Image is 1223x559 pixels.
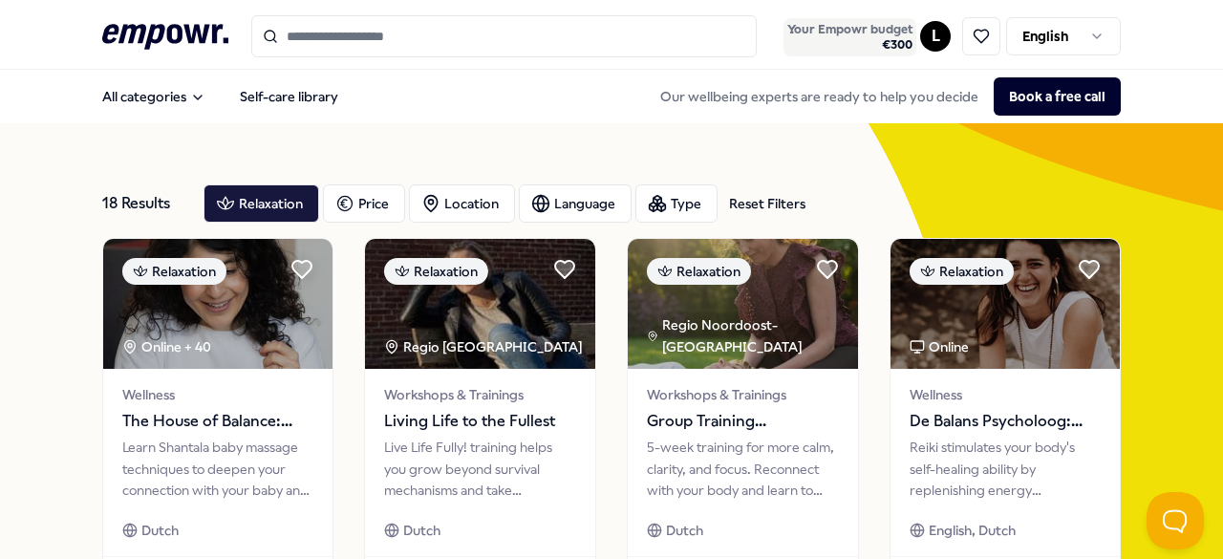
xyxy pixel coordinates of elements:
span: Wellness [910,384,1102,405]
span: Living Life to the Fullest [384,409,576,434]
span: Dutch [403,520,440,541]
div: Regio Noordoost-[GEOGRAPHIC_DATA] [647,314,858,357]
span: Group Training Mindfulness and Breathwork: Breathe and Reconnect [647,409,839,434]
div: 5-week training for more calm, clarity, and focus. Reconnect with your body and learn to listen t... [647,437,839,501]
img: package image [365,239,595,369]
span: Your Empowr budget [787,22,912,37]
button: Location [409,184,515,223]
span: English, Dutch [929,520,1016,541]
img: package image [890,239,1121,369]
span: Wellness [122,384,314,405]
button: All categories [87,77,221,116]
div: Relaxation [122,258,226,285]
nav: Main [87,77,354,116]
button: Relaxation [204,184,319,223]
span: De Balans Psycholoog: [PERSON_NAME] [910,409,1102,434]
button: L [920,21,951,52]
input: Search for products, categories or subcategories [251,15,758,57]
div: Reset Filters [729,193,805,214]
span: The House of Balance: Baby massage at home [122,409,314,434]
span: Workshops & Trainings [647,384,839,405]
div: Learn Shantala baby massage techniques to deepen your connection with your baby and promote their... [122,437,314,501]
button: Your Empowr budget€300 [783,18,916,56]
button: Price [323,184,405,223]
div: Relaxation [647,258,751,285]
div: Our wellbeing experts are ready to help you decide [645,77,1121,116]
span: Dutch [666,520,703,541]
button: Type [635,184,718,223]
div: Online + 40 [122,336,211,357]
button: Book a free call [994,77,1121,116]
div: Live Life Fully! training helps you grow beyond survival mechanisms and take leadership in your l... [384,437,576,501]
a: Your Empowr budget€300 [780,16,920,56]
iframe: Help Scout Beacon - Open [1147,492,1204,549]
span: € 300 [787,37,912,53]
div: 18 Results [102,184,188,223]
span: Dutch [141,520,179,541]
div: Online [910,336,969,357]
div: Reiki stimulates your body's self-healing ability by replenishing energy deficiencies, promoting ... [910,437,1102,501]
img: package image [103,239,333,369]
div: Regio [GEOGRAPHIC_DATA] [384,336,586,357]
a: Self-care library [225,77,354,116]
span: Workshops & Trainings [384,384,576,405]
div: Relaxation [910,258,1014,285]
button: Language [519,184,632,223]
div: Relaxation [384,258,488,285]
img: package image [628,239,858,369]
